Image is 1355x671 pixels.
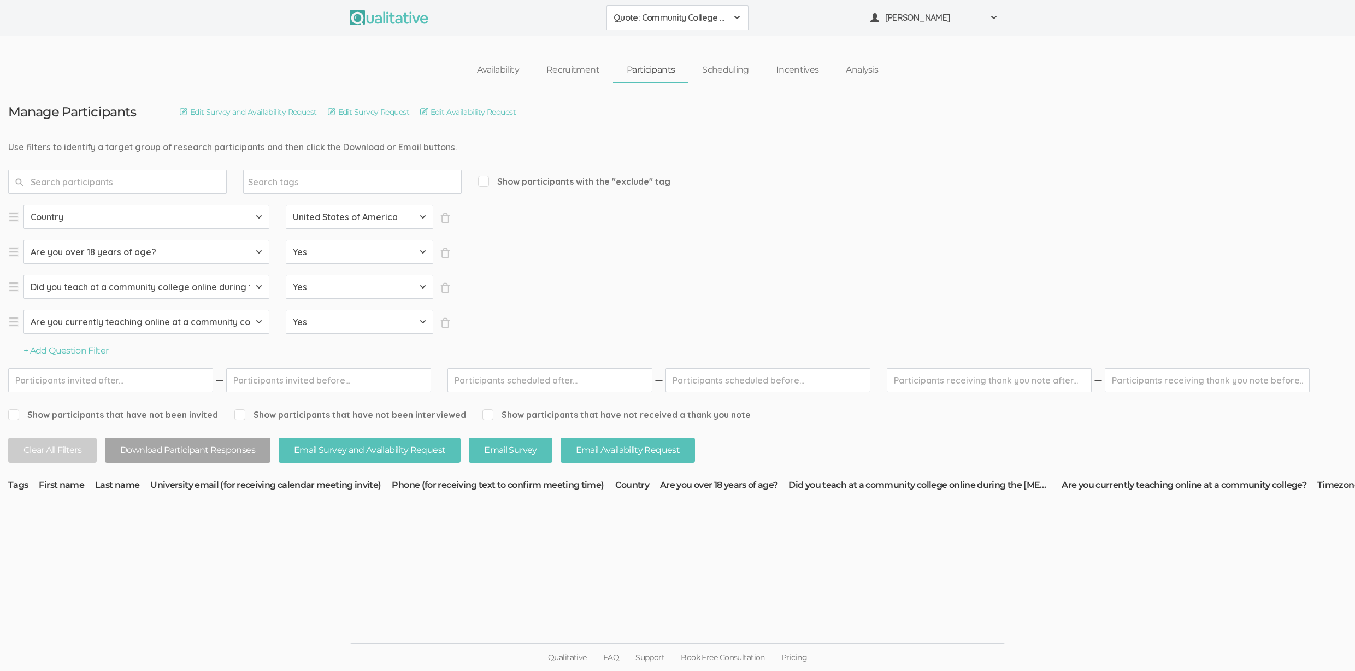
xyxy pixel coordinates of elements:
th: Phone (for receiving text to confirm meeting time) [392,479,615,495]
span: Show participants that have not received a thank you note [482,409,751,421]
a: Book Free Consultation [673,644,773,671]
input: Participants receiving thank you note before... [1105,368,1310,392]
button: [PERSON_NAME] [863,5,1005,30]
input: Participants scheduled after... [447,368,652,392]
button: Download Participant Responses [105,438,270,463]
input: Search tags [248,175,316,189]
th: First name [39,479,95,495]
button: Email Availability Request [561,438,695,463]
a: Analysis [832,58,892,82]
img: Qualitative [350,10,428,25]
a: Pricing [773,644,815,671]
a: Support [627,644,673,671]
span: Show participants that have not been invited [8,409,218,421]
iframe: Chat Widget [1300,619,1355,671]
button: Email Survey [469,438,552,463]
span: × [440,213,451,223]
th: Tags [8,479,39,495]
span: Show participants with the "exclude" tag [478,175,670,188]
span: × [440,317,451,328]
span: Quote: Community College Faculty Experiences [614,11,727,24]
h3: Manage Participants [8,105,136,119]
button: + Add Question Filter [23,345,109,357]
th: Are you over 18 years of age? [660,479,788,495]
img: dash.svg [1093,368,1104,392]
input: Participants invited before... [226,368,431,392]
span: [PERSON_NAME] [885,11,983,24]
button: Quote: Community College Faculty Experiences [606,5,749,30]
a: Scheduling [688,58,763,82]
span: × [440,282,451,293]
th: Last name [95,479,150,495]
a: Availability [463,58,533,82]
input: Participants receiving thank you note after... [887,368,1092,392]
th: University email (for receiving calendar meeting invite) [150,479,392,495]
a: Recruitment [533,58,613,82]
th: Country [615,479,661,495]
th: Are you currently teaching online at a community college? [1062,479,1317,495]
input: Participants scheduled before... [665,368,870,392]
input: Search participants [8,170,227,194]
a: Incentives [763,58,833,82]
img: dash.svg [653,368,664,392]
a: FAQ [595,644,627,671]
button: Clear All Filters [8,438,97,463]
button: Email Survey and Availability Request [279,438,461,463]
input: Participants invited after... [8,368,213,392]
th: Did you teach at a community college online during the [MEDICAL_DATA] pandemic ([DATE]-[DATE])? [788,479,1062,495]
a: Edit Survey and Availability Request [180,106,317,118]
span: Show participants that have not been interviewed [234,409,466,421]
span: × [440,248,451,258]
a: Edit Survey Request [328,106,409,118]
a: Participants [613,58,688,82]
a: Qualitative [540,644,595,671]
img: dash.svg [214,368,225,392]
a: Edit Availability Request [420,106,516,118]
